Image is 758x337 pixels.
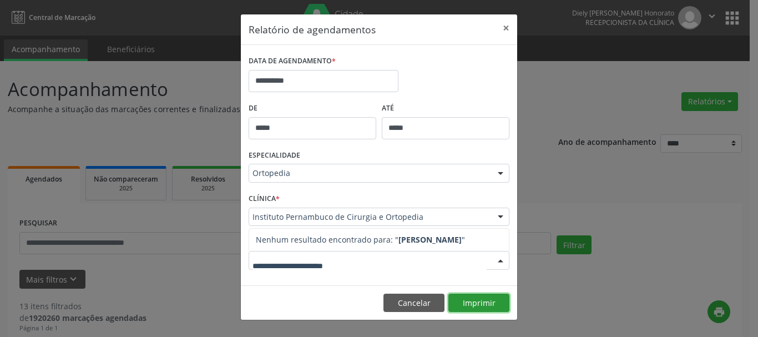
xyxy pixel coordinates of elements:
[249,100,376,117] label: De
[252,168,487,179] span: Ortopedia
[398,234,462,245] strong: [PERSON_NAME]
[249,147,300,164] label: ESPECIALIDADE
[252,212,487,223] span: Instituto Pernambuco de Cirurgia e Ortopedia
[448,294,509,313] button: Imprimir
[383,294,444,313] button: Cancelar
[249,22,376,37] h5: Relatório de agendamentos
[382,100,509,117] label: ATÉ
[249,53,336,70] label: DATA DE AGENDAMENTO
[249,190,280,208] label: CLÍNICA
[495,14,517,42] button: Close
[256,234,465,245] span: Nenhum resultado encontrado para: " "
